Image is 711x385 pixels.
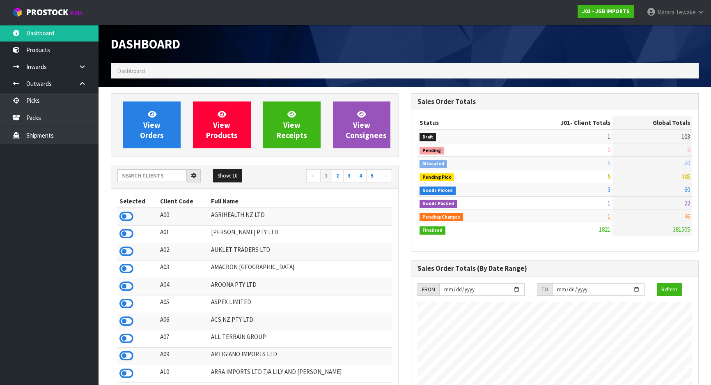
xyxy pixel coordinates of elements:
td: ARTIGIANO IMPORTS LTD [209,348,392,365]
span: 5 [608,173,610,180]
a: → [378,169,392,182]
th: Selected [117,195,158,208]
a: 5 [366,169,378,182]
th: Status [417,116,509,129]
small: WMS [70,9,83,17]
a: 1 [320,169,332,182]
td: [PERSON_NAME] PTY LTD [209,226,392,243]
span: 0 [608,146,610,154]
h3: Sales Order Totals (By Date Range) [417,265,692,272]
a: ViewReceipts [263,101,321,148]
span: 50 [684,159,690,167]
td: ASPEX LIMITED [209,295,392,313]
span: 9 [687,146,690,154]
th: Full Name [209,195,392,208]
td: ARRA IMPORTS LTD T/A LILY AND [PERSON_NAME] [209,365,392,382]
span: View Receipts [277,109,307,140]
span: J01 [561,119,570,127]
span: View Consignees [346,109,387,140]
td: ALL TERRAIN GROUP [209,330,392,347]
th: Global Totals [612,116,692,129]
span: Goods Picked [420,187,456,195]
th: - Client Totals [509,116,612,129]
div: TO [537,283,552,296]
span: 60 [684,186,690,194]
span: 46 [684,212,690,220]
td: A07 [158,330,209,347]
a: ViewOrders [123,101,181,148]
span: 1 [608,212,610,220]
td: A10 [158,365,209,382]
span: 103 [681,133,690,141]
td: A03 [158,261,209,278]
th: Client Code [158,195,209,208]
button: Show: 10 [213,169,242,182]
span: View Products [206,109,238,140]
span: Finalised [420,226,445,235]
a: ViewProducts [193,101,250,148]
a: 4 [355,169,367,182]
span: 22 [684,199,690,207]
td: AROONA PTY LTD [209,278,392,295]
strong: J01 - JGB IMPORTS [582,8,630,15]
span: Pending Charges [420,213,463,221]
span: Pending Pick [420,173,454,182]
span: Marara [657,8,674,16]
span: View Orders [140,109,164,140]
span: 1821 [599,226,610,233]
span: 185 [681,173,690,180]
input: Search clients [117,169,187,182]
td: ACS NZ PTY LTD [209,313,392,330]
img: cube-alt.png [12,7,23,17]
span: Pending [420,147,444,155]
span: Dashboard [117,67,145,75]
td: AGRIHEALTH NZ LTD [209,208,392,226]
span: Goods Packed [420,200,457,208]
td: A06 [158,313,209,330]
span: Tewake [676,8,696,16]
span: 5 [608,159,610,167]
span: Dashboard [111,36,180,52]
td: AMACRON [GEOGRAPHIC_DATA] [209,261,392,278]
a: 3 [343,169,355,182]
span: 381505 [673,226,690,233]
h3: Sales Order Totals [417,98,692,106]
span: 1 [608,133,610,141]
span: Allocated [420,160,447,168]
a: J01 - JGB IMPORTS [578,5,634,18]
a: 2 [332,169,344,182]
td: A00 [158,208,209,226]
nav: Page navigation [261,169,392,184]
span: 3 [608,186,610,194]
td: A09 [158,348,209,365]
span: ProStock [26,7,68,18]
td: A05 [158,295,209,313]
td: A02 [158,243,209,260]
td: A01 [158,226,209,243]
td: A04 [158,278,209,295]
div: FROM [417,283,439,296]
span: 1 [608,199,610,207]
a: ← [306,169,321,182]
a: ViewConsignees [333,101,390,148]
span: Draft [420,133,436,141]
button: Refresh [657,283,682,296]
td: AUKLET TRADERS LTD [209,243,392,260]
